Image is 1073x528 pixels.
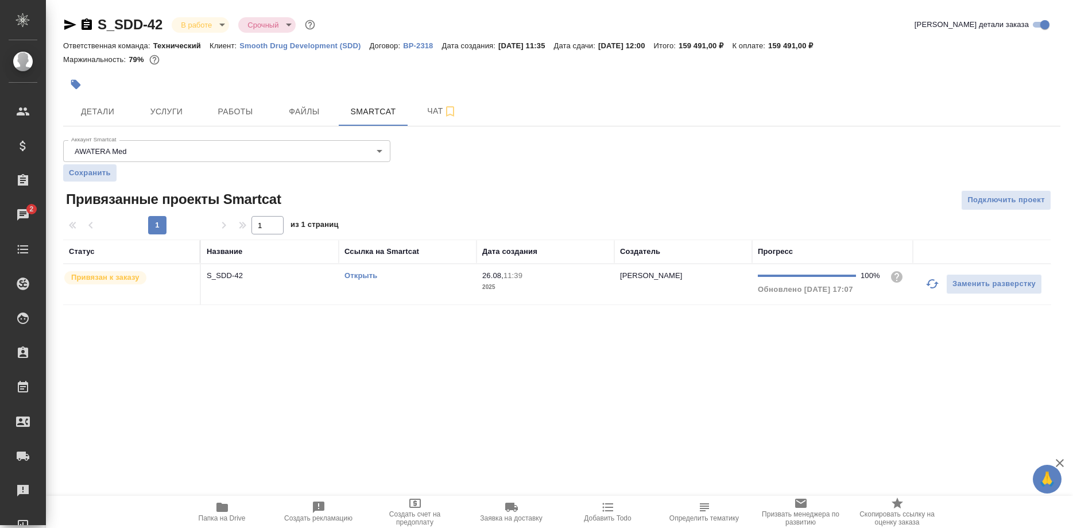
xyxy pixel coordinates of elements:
span: 2 [22,203,40,215]
span: Услуги [139,105,194,119]
button: Подключить проект [961,190,1051,210]
p: Smooth Drug Development (SDD) [239,41,369,50]
p: 79% [129,55,146,64]
span: Чат [415,104,470,118]
p: 2025 [482,282,609,293]
p: [DATE] 12:00 [598,41,654,50]
button: Сохранить [63,164,117,182]
p: Ответственная команда: [63,41,153,50]
button: Обновить прогресс [919,270,946,298]
div: В работе [238,17,296,33]
div: Прогресс [758,246,793,257]
div: В работе [172,17,229,33]
button: Доп статусы указывают на важность/срочность заказа [303,17,317,32]
p: Дата сдачи: [554,41,598,50]
p: [DATE] 11:35 [498,41,554,50]
p: 11:39 [503,271,522,280]
p: 26.08, [482,271,503,280]
span: Подключить проект [967,194,1045,207]
button: Срочный [244,20,282,30]
span: 🙏 [1037,467,1057,491]
p: Привязан к заказу [71,272,140,283]
p: ВР-2318 [403,41,441,50]
p: 159 491,00 ₽ [768,41,822,50]
div: AWATERA Med [63,140,390,162]
p: Дата создания: [442,41,498,50]
p: 159 491,00 ₽ [679,41,732,50]
div: Название [207,246,242,257]
button: AWATERA Med [71,147,130,156]
button: Добавить тэг [63,72,88,97]
span: Сохранить [69,167,111,179]
span: из 1 страниц [290,218,339,234]
button: 27513.76 RUB; [147,52,162,67]
span: Файлы [277,105,332,119]
p: Итого: [654,41,679,50]
p: Клиент: [210,41,239,50]
div: Создатель [620,246,660,257]
span: Детали [70,105,125,119]
p: Маржинальность: [63,55,129,64]
span: [PERSON_NAME] детали заказа [915,19,1029,30]
span: Работы [208,105,263,119]
div: Статус [69,246,95,257]
span: Smartcat [346,105,401,119]
p: Технический [153,41,210,50]
button: Скопировать ссылку [80,18,94,32]
button: Скопировать ссылку для ЯМессенджера [63,18,77,32]
a: Открыть [344,271,377,280]
a: S_SDD-42 [98,17,162,32]
span: Заменить разверстку [952,278,1036,291]
span: Привязанные проекты Smartcat [63,190,281,209]
button: В работе [177,20,215,30]
span: Обновлено [DATE] 17:07 [758,285,853,294]
a: Smooth Drug Development (SDD) [239,40,369,50]
a: 2 [3,201,43,229]
button: Заменить разверстку [946,274,1042,294]
div: Дата создания [482,246,537,257]
button: 🙏 [1033,465,1062,494]
a: ВР-2318 [403,40,441,50]
div: Ссылка на Smartcat [344,246,419,257]
p: [PERSON_NAME] [620,271,683,280]
div: 100% [861,270,881,282]
p: S_SDD-42 [207,270,333,282]
p: Договор: [370,41,404,50]
p: К оплате: [732,41,768,50]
